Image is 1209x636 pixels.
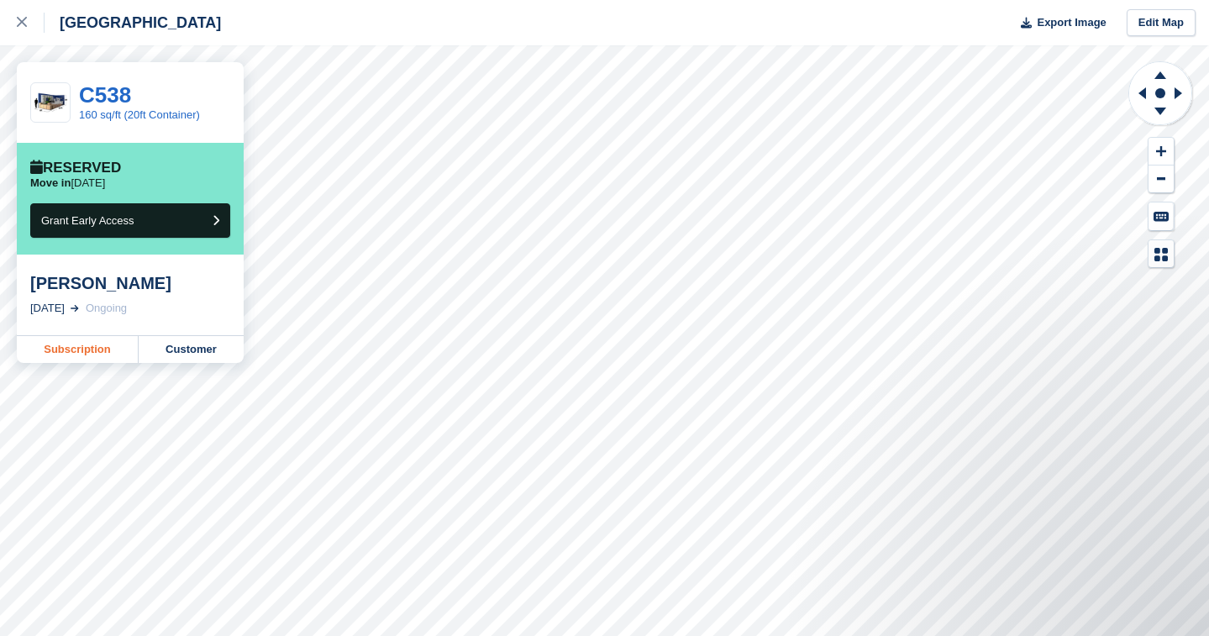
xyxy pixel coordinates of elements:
span: Grant Early Access [41,214,134,227]
button: Zoom Out [1149,166,1174,193]
span: Export Image [1037,14,1106,31]
div: Ongoing [86,300,127,317]
a: Edit Map [1127,9,1196,37]
p: [DATE] [30,176,105,190]
button: Map Legend [1149,240,1174,268]
a: Subscription [17,336,139,363]
div: Reserved [30,160,121,176]
div: [DATE] [30,300,65,317]
button: Grant Early Access [30,203,230,238]
button: Keyboard Shortcuts [1149,202,1174,230]
a: C538 [79,82,131,108]
a: Customer [139,336,244,363]
button: Export Image [1011,9,1106,37]
span: Move in [30,176,71,189]
div: [GEOGRAPHIC_DATA] [45,13,221,33]
img: 20-ft-container.jpg [31,88,70,118]
a: 160 sq/ft (20ft Container) [79,108,200,121]
div: [PERSON_NAME] [30,273,230,293]
button: Zoom In [1149,138,1174,166]
img: arrow-right-light-icn-cde0832a797a2874e46488d9cf13f60e5c3a73dbe684e267c42b8395dfbc2abf.svg [71,305,79,312]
